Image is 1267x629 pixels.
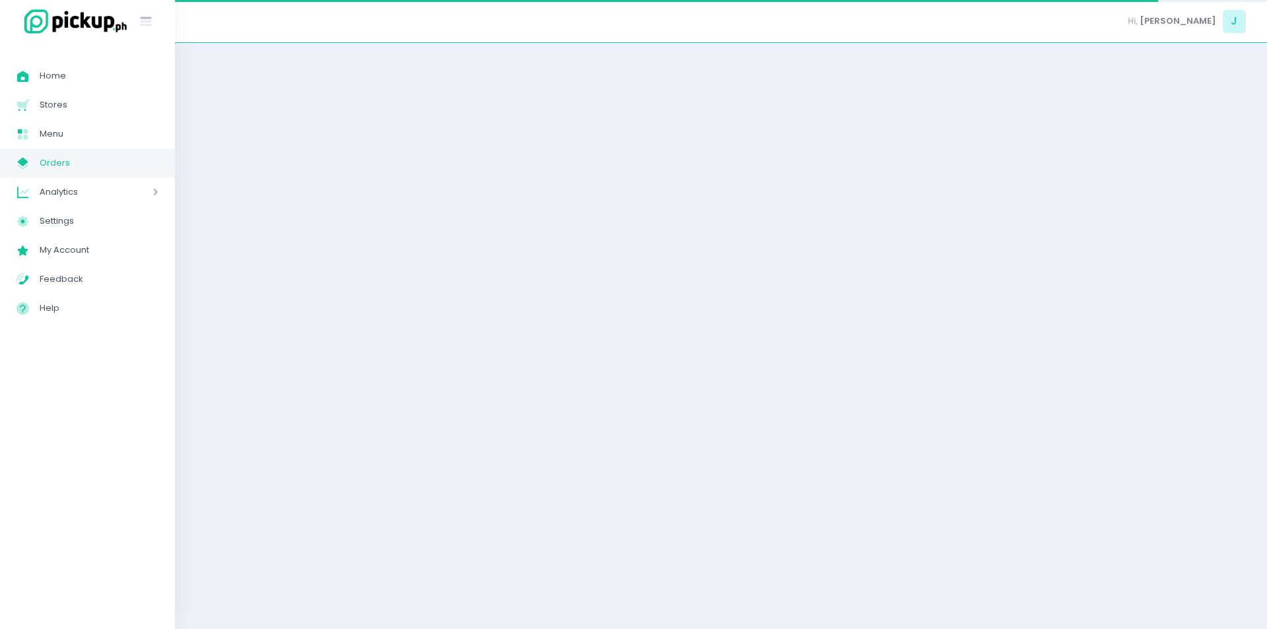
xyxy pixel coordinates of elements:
span: Stores [40,96,158,114]
span: Settings [40,213,158,230]
span: My Account [40,242,158,259]
span: Help [40,300,158,317]
span: Feedback [40,271,158,288]
span: Home [40,67,158,84]
span: Hi, [1128,15,1138,28]
span: Analytics [40,183,115,201]
span: J [1223,10,1246,33]
img: logo [16,7,129,36]
span: [PERSON_NAME] [1140,15,1216,28]
span: Menu [40,125,158,143]
span: Orders [40,154,158,172]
